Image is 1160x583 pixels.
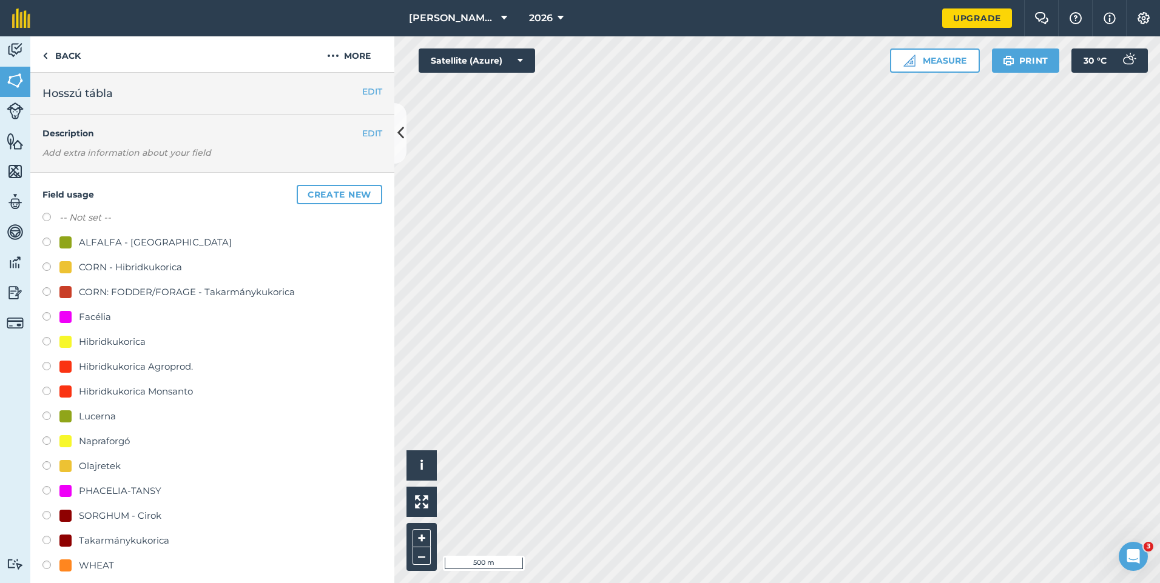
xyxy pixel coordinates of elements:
div: Napraforgó [79,434,130,448]
img: svg+xml;base64,PD94bWwgdmVyc2lvbj0iMS4wIiBlbmNvZGluZz0idXRmLTgiPz4KPCEtLSBHZW5lcmF0b3I6IEFkb2JlIE... [1116,48,1141,73]
div: Facélia [79,310,111,324]
button: Create new [297,185,382,204]
div: Lucerna [79,409,116,424]
img: Two speech bubbles overlapping with the left bubble in the forefront [1034,12,1049,24]
a: Upgrade [942,8,1012,28]
img: svg+xml;base64,PHN2ZyB4bWxucz0iaHR0cDovL3d3dy53My5vcmcvMjAwMC9zdmciIHdpZHRoPSI1NiIgaGVpZ2h0PSI2MC... [7,132,24,150]
img: svg+xml;base64,PD94bWwgdmVyc2lvbj0iMS4wIiBlbmNvZGluZz0idXRmLTgiPz4KPCEtLSBHZW5lcmF0b3I6IEFkb2JlIE... [7,284,24,302]
img: svg+xml;base64,PHN2ZyB4bWxucz0iaHR0cDovL3d3dy53My5vcmcvMjAwMC9zdmciIHdpZHRoPSIxOSIgaGVpZ2h0PSIyNC... [1003,53,1014,68]
iframe: Intercom live chat [1119,542,1148,571]
span: 30 ° C [1084,48,1107,73]
img: svg+xml;base64,PHN2ZyB4bWxucz0iaHR0cDovL3d3dy53My5vcmcvMjAwMC9zdmciIHdpZHRoPSI5IiBoZWlnaHQ9IjI0Ii... [42,48,48,63]
img: svg+xml;base64,PD94bWwgdmVyc2lvbj0iMS4wIiBlbmNvZGluZz0idXRmLTgiPz4KPCEtLSBHZW5lcmF0b3I6IEFkb2JlIE... [7,558,24,570]
img: svg+xml;base64,PD94bWwgdmVyc2lvbj0iMS4wIiBlbmNvZGluZz0idXRmLTgiPz4KPCEtLSBHZW5lcmF0b3I6IEFkb2JlIE... [7,223,24,241]
button: + [413,529,431,547]
div: Takarmánykukorica [79,533,169,548]
div: CORN: FODDER/FORAGE - Takarmánykukorica [79,285,295,299]
button: Measure [890,48,980,73]
a: Back [30,36,93,72]
img: svg+xml;base64,PD94bWwgdmVyc2lvbj0iMS4wIiBlbmNvZGluZz0idXRmLTgiPz4KPCEtLSBHZW5lcmF0b3I6IEFkb2JlIE... [7,102,24,119]
em: Add extra information about your field [42,147,211,158]
img: Four arrows, one pointing top left, one top right, one bottom right and the last bottom left [415,495,428,508]
label: -- Not set -- [59,210,111,225]
button: i [406,450,437,481]
img: svg+xml;base64,PD94bWwgdmVyc2lvbj0iMS4wIiBlbmNvZGluZz0idXRmLTgiPz4KPCEtLSBHZW5lcmF0b3I6IEFkb2JlIE... [7,193,24,211]
span: Hosszú tábla [42,85,113,102]
img: svg+xml;base64,PD94bWwgdmVyc2lvbj0iMS4wIiBlbmNvZGluZz0idXRmLTgiPz4KPCEtLSBHZW5lcmF0b3I6IEFkb2JlIE... [7,41,24,59]
div: Olajretek [79,459,121,473]
button: EDIT [362,127,382,140]
img: svg+xml;base64,PD94bWwgdmVyc2lvbj0iMS4wIiBlbmNvZGluZz0idXRmLTgiPz4KPCEtLSBHZW5lcmF0b3I6IEFkb2JlIE... [7,315,24,331]
button: Print [992,48,1060,73]
span: 2026 [529,11,553,25]
button: EDIT [362,85,382,98]
img: A cog icon [1136,12,1151,24]
div: Hibridkukorica [79,335,146,349]
div: CORN - Hibridkukorica [79,260,182,275]
img: svg+xml;base64,PHN2ZyB4bWxucz0iaHR0cDovL3d3dy53My5vcmcvMjAwMC9zdmciIHdpZHRoPSI1NiIgaGVpZ2h0PSI2MC... [7,162,24,181]
button: Satellite (Azure) [419,48,535,73]
button: 30 °C [1071,48,1148,73]
button: More [303,36,394,72]
img: svg+xml;base64,PHN2ZyB4bWxucz0iaHR0cDovL3d3dy53My5vcmcvMjAwMC9zdmciIHdpZHRoPSIxNyIgaGVpZ2h0PSIxNy... [1104,11,1116,25]
img: Ruler icon [903,55,916,67]
span: i [420,458,423,473]
div: Hibridkukorica Monsanto [79,384,193,399]
span: [PERSON_NAME] [PERSON_NAME] Kft. [409,11,496,25]
img: svg+xml;base64,PHN2ZyB4bWxucz0iaHR0cDovL3d3dy53My5vcmcvMjAwMC9zdmciIHdpZHRoPSI1NiIgaGVpZ2h0PSI2MC... [7,72,24,90]
div: Hibridkukorica Agroprod. [79,359,193,374]
h4: Field usage [42,185,382,204]
img: svg+xml;base64,PHN2ZyB4bWxucz0iaHR0cDovL3d3dy53My5vcmcvMjAwMC9zdmciIHdpZHRoPSIyMCIgaGVpZ2h0PSIyNC... [327,48,339,63]
button: – [413,547,431,565]
div: WHEAT [79,558,114,573]
h4: Description [42,127,382,140]
img: fieldmargin Logo [12,8,30,28]
img: svg+xml;base64,PD94bWwgdmVyc2lvbj0iMS4wIiBlbmNvZGluZz0idXRmLTgiPz4KPCEtLSBHZW5lcmF0b3I6IEFkb2JlIE... [7,253,24,272]
div: PHACELIA-TANSY [79,484,161,498]
img: A question mark icon [1068,12,1083,24]
div: ALFALFA - [GEOGRAPHIC_DATA] [79,235,232,250]
span: 3 [1144,542,1153,551]
div: SORGHUM - Cirok [79,508,161,523]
